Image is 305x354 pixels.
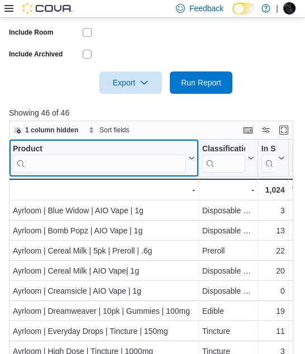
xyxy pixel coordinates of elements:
div: 0 [261,284,285,298]
div: Tincture [202,324,254,338]
div: Ayrloom | Blue Widow | AIO Vape | 1g [13,204,195,217]
span: 1 column hidden [25,126,78,135]
img: Cova [22,3,73,14]
button: Enter fullscreen [277,123,290,137]
div: In Stock Qty [261,143,276,154]
button: Export [99,71,162,94]
div: In Stock Qty [261,143,276,172]
div: 22 [261,244,285,257]
p: | [276,2,278,15]
span: Export [106,71,155,94]
button: Sort fields [84,123,134,137]
input: Dark Mode [232,3,256,15]
button: Product [13,143,195,172]
button: 1 column hidden [9,123,83,137]
div: Ayrloom | Dreamweaver | 10pk | Gummies | 100mg [13,304,195,318]
button: Display options [259,123,273,137]
div: - [12,183,195,197]
div: Disposable Vape [202,264,254,278]
span: Run Report [181,77,221,88]
div: 3 [261,204,285,217]
div: Disposable Vape [202,284,254,298]
div: - [202,183,254,197]
div: Ayrloom | Everyday Drops | Tincture | 150mg [13,324,195,338]
div: 13 [261,224,285,237]
div: 20 [261,264,285,278]
div: Ayrloom | Creamsicle | AIO Vape | 1g [13,284,195,298]
div: Product [13,143,186,172]
span: Sort fields [99,126,129,135]
div: Ayrloom | Cereal Milk | 5pk | Preroll | .6g [13,244,195,257]
div: 1,024 [261,183,285,197]
button: In Stock Qty [261,143,285,172]
div: 11 [261,324,285,338]
button: Classification [202,143,254,172]
label: Include Archived [9,50,63,59]
p: Showing 46 of 46 [9,107,296,118]
div: Classification [202,143,245,154]
div: Disposable Vape [202,224,254,237]
div: Preroll [202,244,254,257]
div: Matt Coley [283,2,296,15]
div: Classification [202,143,245,172]
div: Ayrloom | Bomb Popz | AIO Vape | 1g [13,224,195,237]
div: 19 [261,304,285,318]
span: Feedback [189,3,223,14]
div: Ayrloom | Cereal Milk | AIO Vape| 1g [13,264,195,278]
div: Product [13,143,186,154]
button: Run Report [170,71,232,94]
div: Edible [202,304,254,318]
button: Keyboard shortcuts [241,123,255,137]
div: Disposable Vape [202,204,254,217]
label: Include Room [9,28,53,37]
